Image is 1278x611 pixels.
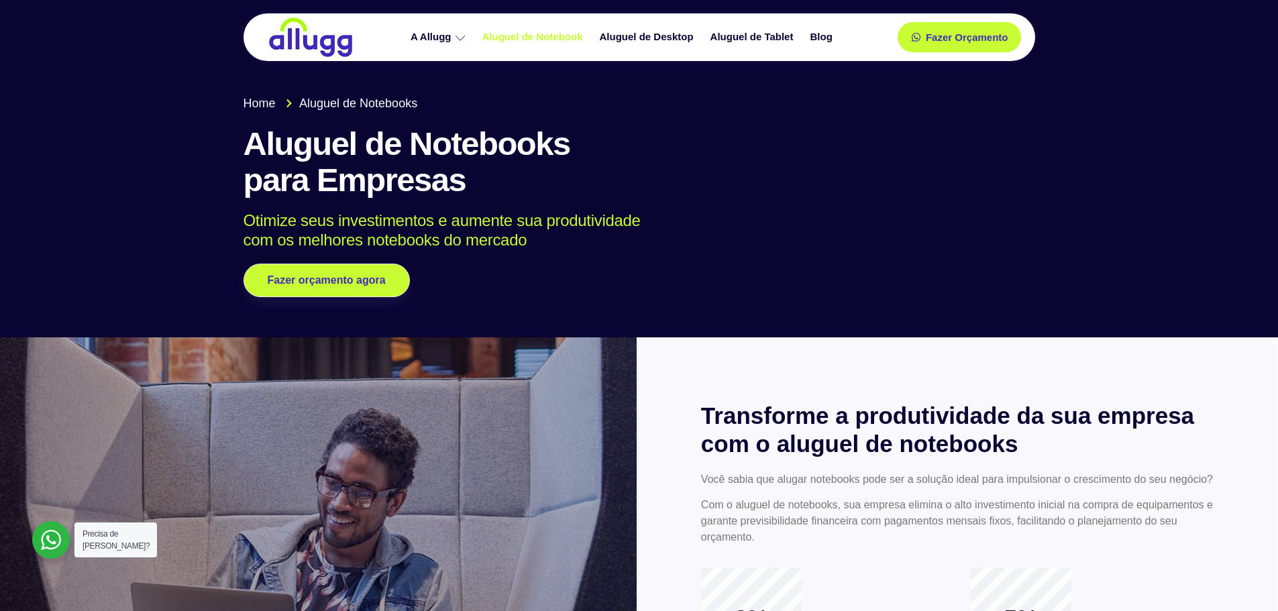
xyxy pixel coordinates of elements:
a: A Allugg [404,25,476,49]
h2: Transforme a produtividade da sua empresa com o aluguel de notebooks [701,402,1214,458]
span: Precisa de [PERSON_NAME]? [83,529,150,551]
span: Fazer orçamento agora [268,275,386,286]
a: Fazer orçamento agora [244,264,410,297]
span: Fazer Orçamento [926,32,1008,42]
a: Fazer Orçamento [898,22,1022,52]
span: Home [244,95,276,113]
a: Aluguel de Tablet [704,25,804,49]
h1: Aluguel de Notebooks para Empresas [244,126,1035,199]
a: Blog [803,25,842,49]
p: Com o aluguel de notebooks, sua empresa elimina o alto investimento inicial na compra de equipame... [701,497,1214,545]
img: locação de TI é Allugg [267,17,354,58]
span: Aluguel de Notebooks [296,95,417,113]
a: Aluguel de Notebook [476,25,593,49]
a: Aluguel de Desktop [593,25,704,49]
p: Otimize seus investimentos e aumente sua produtividade com os melhores notebooks do mercado [244,211,1016,250]
p: Você sabia que alugar notebooks pode ser a solução ideal para impulsionar o crescimento do seu ne... [701,471,1214,488]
